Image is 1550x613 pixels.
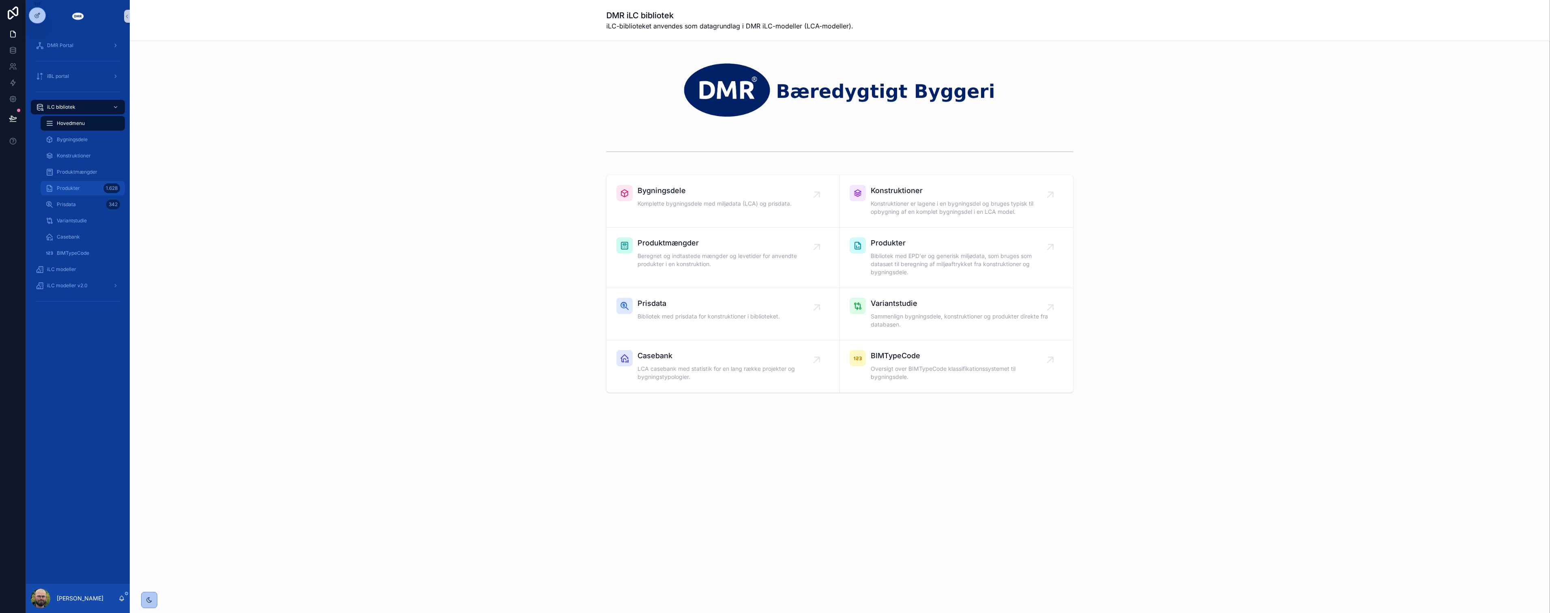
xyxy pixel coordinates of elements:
span: Casebank [638,350,817,361]
span: Prisdata [638,298,780,309]
span: Beregnet og indtastede mængder og levetider for anvendte produkter i en konstruktion. [638,252,817,268]
a: ProdukterBibliotek med EPD'er og generisk miljødata, som bruges som datasæt til beregning af milj... [840,228,1073,288]
span: LCA casebank med statistik for en lang række projekter og bygningstypologier. [638,365,817,381]
span: BIMTypeCode [871,350,1050,361]
a: Produkter1.628 [41,181,125,196]
a: BygningsdeleKomplette bygningsdele med miljødata (LCA) og prisdata. [607,175,840,228]
span: iLC-biblioteket anvendes som datagrundlag i DMR iLC-modeller (LCA-modeller). [606,21,853,31]
a: CasebankLCA casebank med statistik for en lang række projekter og bygningstypologier. [607,340,840,392]
div: 342 [106,200,120,209]
span: Konstruktioner er lagene i en bygningsdel og bruges typisk til opbygning af en komplet bygningsde... [871,200,1050,216]
a: Prisdata342 [41,197,125,212]
a: Konstruktioner [41,148,125,163]
p: [PERSON_NAME] [57,594,103,602]
a: iLC bibliotek [31,100,125,114]
a: iLC modeller v2.0 [31,278,125,293]
div: 1.628 [103,183,120,193]
a: BIMTypeCode [41,246,125,260]
span: Komplette bygningsdele med miljødata (LCA) og prisdata. [638,200,792,208]
a: BIMTypeCodeOversigt over BIMTypeCode klassifikationssystemet til bygningsdele. [840,340,1073,392]
h1: DMR iLC bibliotek [606,10,853,21]
a: PrisdataBibliotek med prisdata for konstruktioner i biblioteket. [607,288,840,340]
span: Produkter [871,237,1050,249]
span: iBL portal [47,73,69,80]
a: DMR Portal [31,38,125,53]
img: 30478-dmr_logo_baeredygtigt-byggeri_space-arround---noloco---narrow---transparrent---white-DMR.png [606,60,1073,119]
a: Hovedmenu [41,116,125,131]
span: Bygningsdele [638,185,792,196]
a: VariantstudieSammenlign bygningsdele, konstruktioner og produkter direkte fra databasen. [840,288,1073,340]
span: Produkter [57,185,80,191]
span: Prisdata [57,201,76,208]
span: Sammenlign bygningsdele, konstruktioner og produkter direkte fra databasen. [871,312,1050,329]
a: Variantstudie [41,213,125,228]
span: Bibliotek med EPD'er og generisk miljødata, som bruges som datasæt til beregning af miljøaftrykke... [871,252,1050,276]
span: iLC modeller v2.0 [47,282,88,289]
span: Hovedmenu [57,120,85,127]
span: iLC modeller [47,266,76,273]
span: Variantstudie [57,217,87,224]
span: Variantstudie [871,298,1050,309]
span: iLC bibliotek [47,104,75,110]
a: Produktmængder [41,165,125,179]
img: App logo [71,10,84,23]
a: iBL portal [31,69,125,84]
span: BIMTypeCode [57,250,89,256]
a: KonstruktionerKonstruktioner er lagene i en bygningsdel og bruges typisk til opbygning af en komp... [840,175,1073,228]
span: DMR Portal [47,42,73,49]
span: Oversigt over BIMTypeCode klassifikationssystemet til bygningsdele. [871,365,1050,381]
span: Produktmængder [57,169,97,175]
span: Konstruktioner [57,153,91,159]
span: Produktmængder [638,237,817,249]
a: iLC modeller [31,262,125,277]
a: Bygningsdele [41,132,125,147]
span: Bygningsdele [57,136,88,143]
span: Bibliotek med prisdata for konstruktioner i biblioteket. [638,312,780,320]
a: Casebank [41,230,125,244]
span: Casebank [57,234,80,240]
span: Konstruktioner [871,185,1050,196]
div: scrollable content [26,32,130,318]
a: ProduktmængderBeregnet og indtastede mængder og levetider for anvendte produkter i en konstruktion. [607,228,840,288]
